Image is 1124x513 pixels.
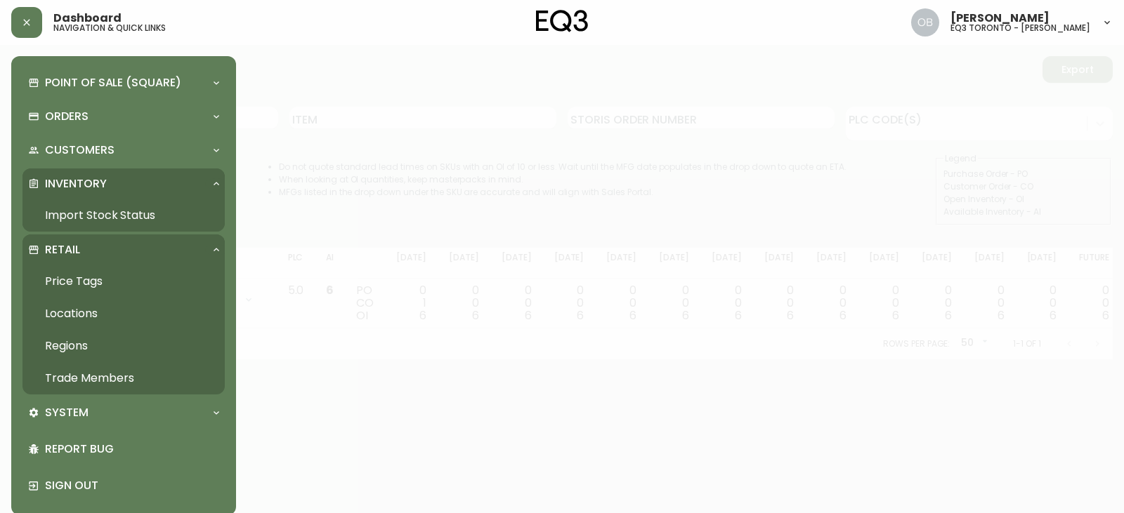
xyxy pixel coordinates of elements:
p: Orders [45,109,89,124]
p: Customers [45,142,115,158]
img: 8e0065c524da89c5c924d5ed86cfe468 [911,8,939,36]
p: Report Bug [45,441,219,457]
p: System [45,405,89,420]
img: logo [536,10,588,32]
div: Point of Sale (Square) [22,67,225,98]
div: Orders [22,101,225,132]
p: Sign Out [45,478,219,493]
a: Locations [22,298,225,330]
h5: navigation & quick links [53,24,166,32]
a: Import Stock Status [22,199,225,232]
p: Point of Sale (Square) [45,75,181,91]
div: System [22,397,225,428]
span: Dashboard [53,13,122,24]
div: Inventory [22,168,225,199]
p: Retail [45,242,80,258]
div: Sign Out [22,467,225,504]
div: Report Bug [22,431,225,467]
p: Inventory [45,176,107,192]
div: Retail [22,234,225,265]
div: Customers [22,135,225,166]
span: [PERSON_NAME] [950,13,1050,24]
h5: eq3 toronto - [PERSON_NAME] [950,24,1090,32]
a: Regions [22,330,225,362]
a: Price Tags [22,265,225,298]
a: Trade Members [22,362,225,394]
